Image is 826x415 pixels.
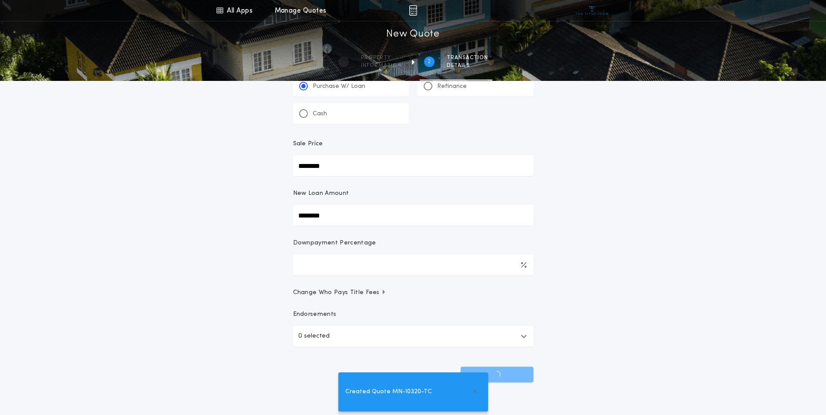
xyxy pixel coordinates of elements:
span: Change Who Pays Title Fees [293,288,387,297]
p: 0 selected [298,331,330,341]
input: New Loan Amount [293,205,533,226]
h1: New Quote [386,27,439,41]
h2: 2 [428,58,431,65]
p: New Loan Amount [293,189,349,198]
p: Cash [313,110,327,118]
span: Property [361,54,401,61]
img: img [409,5,417,16]
input: Downpayment Percentage [293,254,533,275]
p: Downpayment Percentage [293,239,376,248]
span: Created Quote MN-10320-TC [345,387,432,397]
button: 0 selected [293,326,533,347]
p: Endorsements [293,310,533,319]
span: Transaction [447,54,488,61]
img: vs-icon [576,6,608,15]
button: Change Who Pays Title Fees [293,288,533,297]
p: Refinance [437,82,467,91]
span: information [361,62,401,69]
p: Purchase W/ Loan [313,82,365,91]
span: details [447,62,488,69]
input: Sale Price [293,155,533,176]
p: Sale Price [293,140,323,148]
